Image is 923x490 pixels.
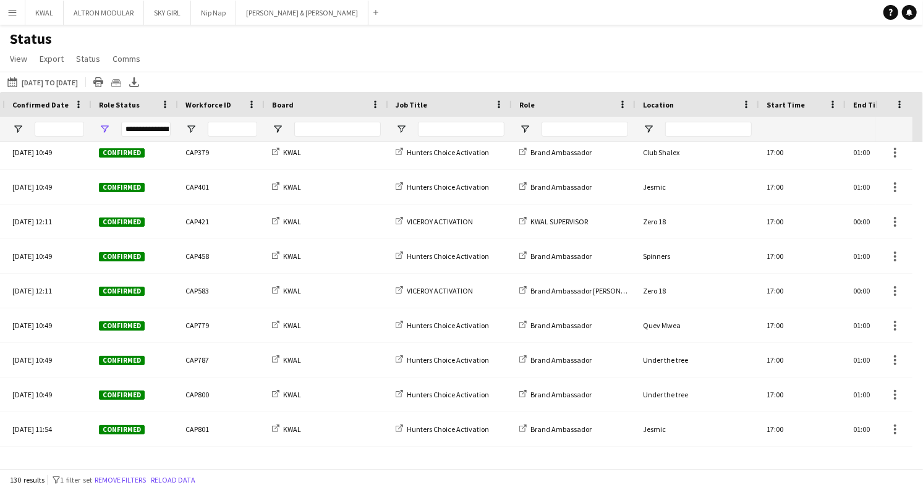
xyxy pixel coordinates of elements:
[178,447,265,481] div: CAP811
[519,182,592,192] a: Brand Ambassador
[236,1,368,25] button: [PERSON_NAME] & [PERSON_NAME]
[272,355,301,365] a: KWAL
[10,53,27,64] span: View
[759,135,846,169] div: 17:00
[5,378,91,412] div: [DATE] 10:49
[530,390,592,399] span: Brand Ambassador
[178,378,265,412] div: CAP800
[5,205,91,239] div: [DATE] 12:11
[99,183,145,192] span: Confirmed
[5,170,91,204] div: [DATE] 10:49
[407,425,489,434] span: Hunters Choice Activation
[283,425,301,434] span: KWAL
[396,182,489,192] a: Hunters Choice Activation
[519,321,592,330] a: Brand Ambassador
[759,239,846,273] div: 17:00
[5,343,91,377] div: [DATE] 10:49
[636,135,759,169] div: Club Shalex
[99,321,145,331] span: Confirmed
[636,378,759,412] div: Under the tree
[759,343,846,377] div: 17:00
[109,75,124,90] app-action-btn: Crew files as ZIP
[99,218,145,227] span: Confirmed
[530,286,645,295] span: Brand Ambassador [PERSON_NAME]
[767,100,805,109] span: Start Time
[99,356,145,365] span: Confirmed
[5,447,91,481] div: [DATE] 10:49
[636,343,759,377] div: Under the tree
[272,390,301,399] a: KWAL
[272,124,283,135] button: Open Filter Menu
[144,1,191,25] button: SKY GIRL
[283,390,301,399] span: KWAL
[71,51,105,67] a: Status
[396,286,473,295] a: VICEROY ACTIVATION
[272,286,301,295] a: KWAL
[519,251,592,261] a: Brand Ambassador
[665,122,752,137] input: Location Filter Input
[759,170,846,204] div: 17:00
[272,217,301,226] a: KWAL
[99,287,145,296] span: Confirmed
[519,425,592,434] a: Brand Ambassador
[853,100,886,109] span: End Time
[759,412,846,446] div: 17:00
[178,343,265,377] div: CAP787
[60,475,92,484] span: 1 filter set
[185,100,231,109] span: Workforce ID
[418,122,504,137] input: Job Title Filter Input
[5,274,91,308] div: [DATE] 12:11
[272,100,294,109] span: Board
[92,473,148,487] button: Remove filters
[407,251,489,261] span: Hunters Choice Activation
[99,252,145,261] span: Confirmed
[148,473,198,487] button: Reload data
[519,390,592,399] a: Brand Ambassador
[35,51,69,67] a: Export
[519,100,535,109] span: Role
[530,182,592,192] span: Brand Ambassador
[283,182,301,192] span: KWAL
[396,355,489,365] a: Hunters Choice Activation
[407,355,489,365] span: Hunters Choice Activation
[396,251,489,261] a: Hunters Choice Activation
[191,1,236,25] button: Nip Nap
[272,251,301,261] a: KWAL
[519,286,645,295] a: Brand Ambassador [PERSON_NAME]
[519,217,588,226] a: KWAL SUPERVISOR
[530,355,592,365] span: Brand Ambassador
[178,412,265,446] div: CAP801
[407,148,489,157] span: Hunters Choice Activation
[5,135,91,169] div: [DATE] 10:49
[636,308,759,342] div: Quev Mwea
[759,308,846,342] div: 17:00
[5,75,80,90] button: [DATE] to [DATE]
[178,205,265,239] div: CAP421
[396,390,489,399] a: Hunters Choice Activation
[407,217,473,226] span: VICEROY ACTIVATION
[407,390,489,399] span: Hunters Choice Activation
[294,122,381,137] input: Board Filter Input
[542,122,628,137] input: Role Filter Input
[64,1,144,25] button: ALTRON MODULAR
[636,205,759,239] div: Zero 18
[396,148,489,157] a: Hunters Choice Activation
[99,391,145,400] span: Confirmed
[636,412,759,446] div: Jesmic
[519,124,530,135] button: Open Filter Menu
[5,412,91,446] div: [DATE] 11:54
[272,425,301,434] a: KWAL
[283,148,301,157] span: KWAL
[272,182,301,192] a: KWAL
[35,122,84,137] input: Confirmed Date Filter Input
[519,355,592,365] a: Brand Ambassador
[91,75,106,90] app-action-btn: Print
[76,53,100,64] span: Status
[25,1,64,25] button: KWAL
[185,124,197,135] button: Open Filter Menu
[178,170,265,204] div: CAP401
[178,135,265,169] div: CAP379
[108,51,145,67] a: Comms
[530,217,588,226] span: KWAL SUPERVISOR
[396,425,489,434] a: Hunters Choice Activation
